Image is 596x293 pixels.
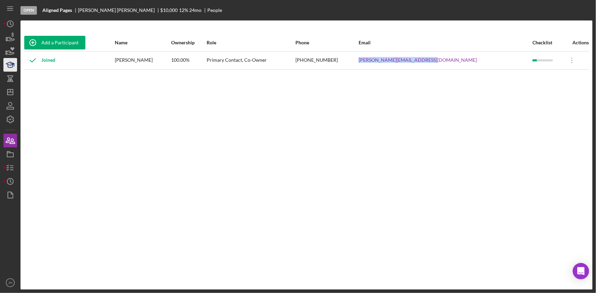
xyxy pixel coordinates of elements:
[8,281,12,285] text: JH
[207,8,222,13] div: People
[359,40,532,45] div: Email
[179,8,188,13] div: 12 %
[532,40,563,45] div: Checklist
[207,40,295,45] div: Role
[296,52,358,69] div: [PHONE_NUMBER]
[78,8,161,13] div: [PERSON_NAME] [PERSON_NAME]
[161,7,178,13] span: $10,000
[115,52,170,69] div: [PERSON_NAME]
[3,276,17,290] button: JH
[189,8,202,13] div: 24 mo
[359,57,477,63] a: [PERSON_NAME][EMAIL_ADDRESS][DOMAIN_NAME]
[573,263,589,279] div: Open Intercom Messenger
[20,6,37,15] div: Open
[24,52,55,69] div: Joined
[24,36,85,49] button: Add a Participant
[115,40,170,45] div: Name
[171,52,206,69] div: 100.00%
[42,8,72,13] b: Aligned Pages
[171,40,206,45] div: Ownership
[41,36,79,49] div: Add a Participant
[296,40,358,45] div: Phone
[207,52,295,69] div: Primary Contact, Co-Owner
[564,40,589,45] div: Actions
